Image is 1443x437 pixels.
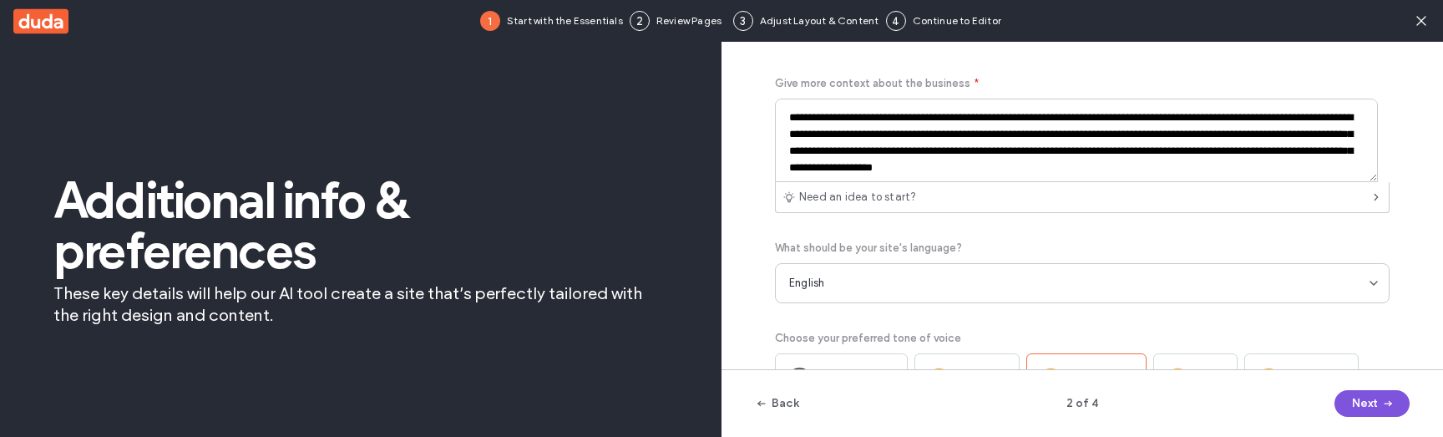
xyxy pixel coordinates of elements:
span: Give more context about the business [775,75,970,92]
span: 💬 [789,367,810,387]
span: Choose your preferred tone of voice [775,330,961,347]
span: 😎 [1167,367,1188,387]
div: 1 [480,11,500,31]
span: English [789,275,824,292]
span: 🤩 [1040,367,1061,387]
span: Additional info & preferences [53,175,668,276]
div: 3 [733,11,753,31]
span: 2 of 4 [984,395,1180,412]
span: Need an idea to start? [799,189,916,206]
span: Start with the Essentials [507,13,623,28]
span: 🤓 [1258,367,1279,387]
div: 4 [886,11,906,31]
span: 😜 [929,367,949,387]
button: Back [755,390,799,417]
span: Enthusiastic [1068,368,1132,385]
span: Humorous [956,368,1006,385]
span: Continue to Editor [913,13,1002,28]
span: Informative [1286,368,1344,385]
span: Adjust Layout & Content [760,13,879,28]
span: Conversational [817,368,894,385]
span: Review Pages [656,13,727,28]
span: What should be your site's language? [775,240,962,257]
button: Next [1334,390,1410,417]
span: Witty [1195,368,1223,385]
div: 2 [630,11,650,31]
span: These key details will help our AI tool create a site that’s perfectly tailored with the right de... [53,282,668,326]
